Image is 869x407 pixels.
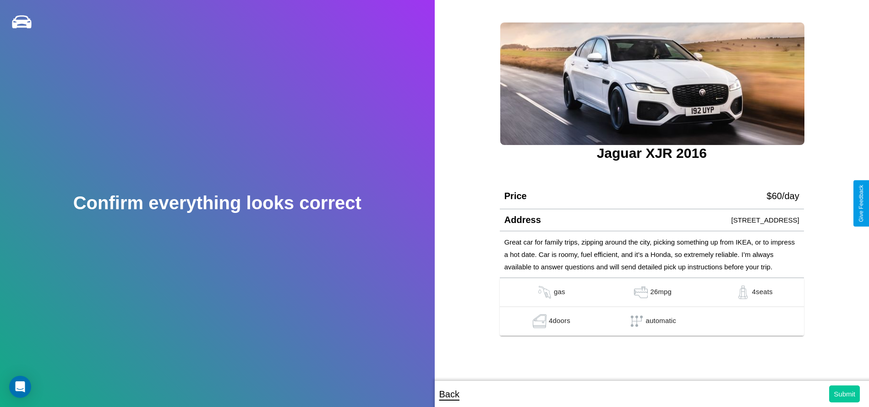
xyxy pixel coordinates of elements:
[858,185,864,222] div: Give Feedback
[536,285,554,299] img: gas
[9,376,31,398] div: Open Intercom Messenger
[504,236,799,273] p: Great car for family trips, zipping around the city, picking something up from IKEA, or to impres...
[439,386,459,402] p: Back
[500,278,804,336] table: simple table
[767,188,799,204] p: $ 60 /day
[646,314,676,328] p: automatic
[530,314,549,328] img: gas
[500,145,804,161] h3: Jaguar XJR 2016
[829,385,860,402] button: Submit
[752,285,773,299] p: 4 seats
[731,214,799,226] p: [STREET_ADDRESS]
[554,285,565,299] p: gas
[73,193,361,213] h2: Confirm everything looks correct
[549,314,570,328] p: 4 doors
[504,191,527,201] h4: Price
[632,285,650,299] img: gas
[734,285,752,299] img: gas
[650,285,672,299] p: 26 mpg
[504,215,541,225] h4: Address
